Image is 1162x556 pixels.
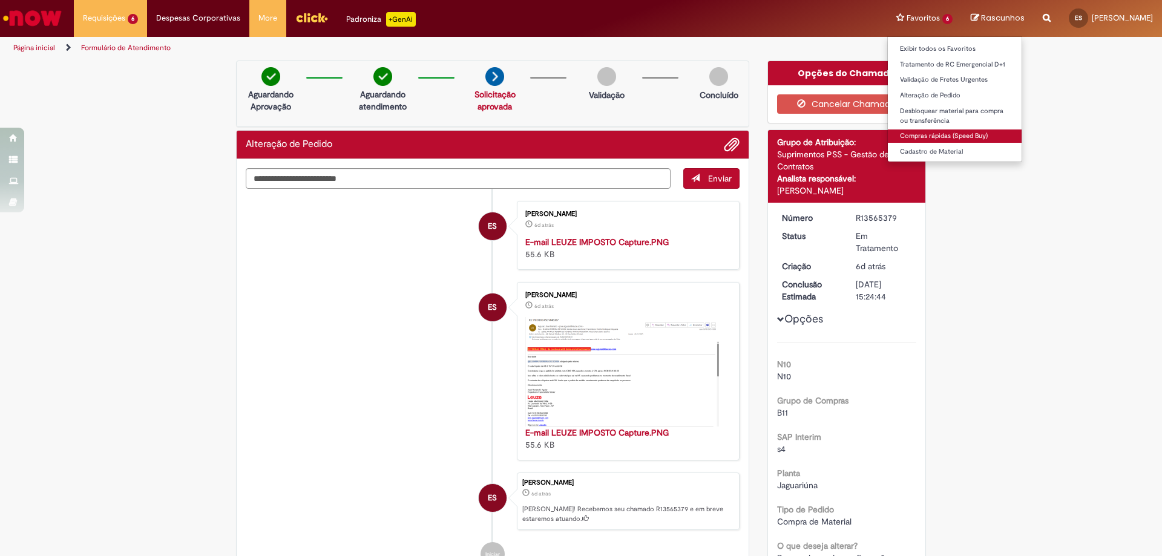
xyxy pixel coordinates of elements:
span: 6d atrás [531,490,551,497]
time: 25/09/2025 09:24:40 [856,261,885,272]
div: [PERSON_NAME] [525,292,727,299]
p: Concluído [700,89,738,101]
b: N10 [777,359,791,370]
span: s4 [777,443,786,454]
p: Validação [589,89,625,101]
div: 55.6 KB [525,427,727,451]
a: E-mail LEUZE IMPOSTO Capture.PNG [525,427,669,438]
li: Elijania Ferreira De Sousa [246,473,740,531]
div: Padroniza [346,12,416,27]
dt: Conclusão Estimada [773,278,847,303]
a: Página inicial [13,43,55,53]
p: Aguardando atendimento [353,88,412,113]
div: [DATE] 15:24:44 [856,278,912,303]
span: Favoritos [907,12,940,24]
button: Cancelar Chamado [777,94,917,114]
span: 6 [942,14,953,24]
p: [PERSON_NAME]! Recebemos seu chamado R13565379 e em breve estaremos atuando. [522,505,733,523]
time: 25/09/2025 09:24:29 [534,221,554,229]
span: Enviar [708,173,732,184]
div: Elijania Ferreira De Sousa [479,293,507,321]
div: [PERSON_NAME] [525,211,727,218]
img: check-circle-green.png [261,67,280,86]
span: 6d atrás [856,261,885,272]
span: ES [488,293,497,322]
span: ES [488,483,497,512]
span: More [258,12,277,24]
span: Rascunhos [981,12,1025,24]
a: Desbloquear material para compra ou transferência [888,105,1022,127]
div: R13565379 [856,212,912,224]
dt: Criação [773,260,847,272]
a: Alteração de Pedido [888,89,1022,102]
span: 6 [128,14,138,24]
img: ServiceNow [1,6,64,30]
span: ES [488,212,497,241]
div: Suprimentos PSS - Gestão de Contratos [777,148,917,172]
span: 6d atrás [534,221,554,229]
span: Despesas Corporativas [156,12,240,24]
ul: Favoritos [887,36,1022,162]
div: Grupo de Atribuição: [777,136,917,148]
a: Validação de Fretes Urgentes [888,73,1022,87]
img: img-circle-grey.png [597,67,616,86]
h2: Alteração de Pedido Histórico de tíquete [246,139,332,150]
span: ES [1075,14,1082,22]
button: Adicionar anexos [724,137,740,152]
dt: Número [773,212,847,224]
span: B11 [777,407,788,418]
span: [PERSON_NAME] [1092,13,1153,23]
div: Em Tratamento [856,230,912,254]
div: 55.6 KB [525,236,727,260]
img: check-circle-green.png [373,67,392,86]
div: [PERSON_NAME] [777,185,917,197]
div: [PERSON_NAME] [522,479,733,486]
b: Planta [777,468,800,479]
textarea: Digite sua mensagem aqui... [246,168,671,189]
b: Grupo de Compras [777,395,849,406]
a: Solicitação aprovada [474,89,516,112]
img: arrow-next.png [485,67,504,86]
b: Tipo de Pedido [777,504,834,515]
b: SAP Interim [777,431,821,442]
div: Opções do Chamado [768,61,926,85]
div: Analista responsável: [777,172,917,185]
span: 6d atrás [534,303,554,310]
a: E-mail LEUZE IMPOSTO Capture.PNG [525,237,669,247]
img: click_logo_yellow_360x200.png [295,8,328,27]
span: Requisições [83,12,125,24]
button: Enviar [683,168,740,189]
a: Formulário de Atendimento [81,43,171,53]
span: N10 [777,371,791,382]
span: Jaguariúna [777,480,818,491]
a: Cadastro de Material [888,145,1022,159]
div: 25/09/2025 09:24:40 [856,260,912,272]
a: Compras rápidas (Speed Buy) [888,129,1022,143]
dt: Status [773,230,847,242]
p: Aguardando Aprovação [241,88,300,113]
a: Exibir todos os Favoritos [888,42,1022,56]
a: Rascunhos [971,13,1025,24]
div: Elijania Ferreira De Sousa [479,484,507,512]
ul: Trilhas de página [9,37,766,59]
img: img-circle-grey.png [709,67,728,86]
p: +GenAi [386,12,416,27]
time: 25/09/2025 09:22:37 [534,303,554,310]
time: 25/09/2025 09:24:40 [531,490,551,497]
span: Compra de Material [777,516,852,527]
b: O que deseja alterar? [777,540,858,551]
div: Elijania Ferreira De Sousa [479,212,507,240]
a: Tratamento de RC Emergencial D+1 [888,58,1022,71]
